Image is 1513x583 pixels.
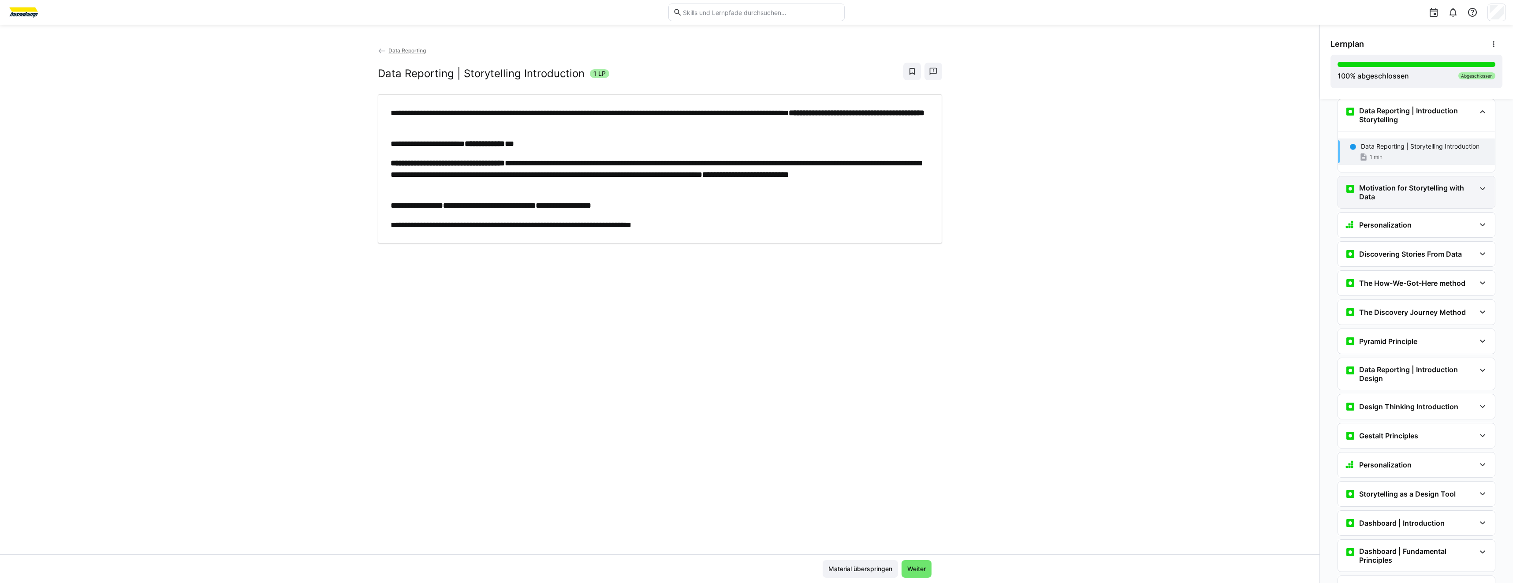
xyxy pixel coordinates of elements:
[1359,431,1418,440] h3: Gestalt Principles
[1359,106,1476,124] h3: Data Reporting | Introduction Storytelling
[1359,220,1412,229] h3: Personalization
[1361,142,1479,151] p: Data Reporting | Storytelling Introduction
[1359,279,1465,288] h3: The How-We-Got-Here method
[1330,39,1364,49] span: Lernplan
[902,560,932,578] button: Weiter
[1370,153,1383,161] span: 1 min
[1359,402,1458,411] h3: Design Thinking Introduction
[378,47,426,54] a: Data Reporting
[1359,183,1476,201] h3: Motivation for Storytelling with Data
[682,8,840,16] input: Skills und Lernpfade durchsuchen…
[1359,250,1462,258] h3: Discovering Stories From Data
[1359,308,1466,317] h3: The Discovery Journey Method
[593,69,606,78] span: 1 LP
[1359,547,1476,564] h3: Dashboard | Fundamental Principles
[1338,71,1409,81] div: % abgeschlossen
[1338,71,1350,80] span: 100
[1359,337,1417,346] h3: Pyramid Principle
[1359,490,1456,498] h3: Storytelling as a Design Tool
[906,564,927,573] span: Weiter
[1458,72,1495,79] div: Abgeschlossen
[823,560,898,578] button: Material überspringen
[827,564,894,573] span: Material überspringen
[1359,460,1412,469] h3: Personalization
[1359,365,1476,383] h3: Data Reporting | Introduction Design
[1359,519,1445,527] h3: Dashboard | Introduction
[378,67,585,80] h2: Data Reporting | Storytelling Introduction
[388,47,426,54] span: Data Reporting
